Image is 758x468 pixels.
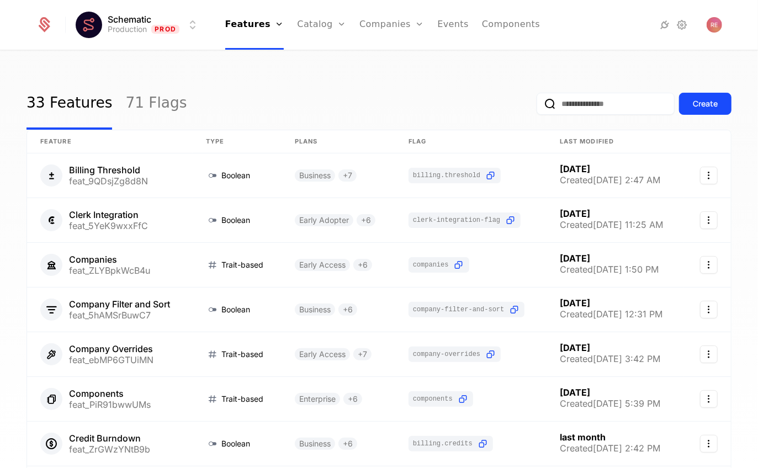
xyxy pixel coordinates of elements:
button: Select action [700,301,718,318]
th: Plans [282,130,395,153]
a: 71 Flags [125,78,187,130]
button: Select action [700,256,718,274]
th: Type [193,130,282,153]
button: Select action [700,211,718,229]
a: Integrations [658,18,671,31]
button: Select action [700,390,718,408]
div: Create [693,98,718,109]
button: Select action [700,167,718,184]
button: Select environment [79,13,199,37]
th: Last Modified [547,130,684,153]
a: Settings [676,18,689,31]
th: Feature [27,130,193,153]
span: Schematic [108,15,151,24]
span: Prod [151,25,179,34]
div: Production [108,24,147,35]
img: Schematic [76,12,102,38]
button: Open user button [707,17,722,33]
img: Ryan Echternacht [707,17,722,33]
button: Select action [700,435,718,453]
th: Flag [395,130,547,153]
button: Create [679,93,732,115]
a: 33 Features [26,78,112,130]
button: Select action [700,345,718,363]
